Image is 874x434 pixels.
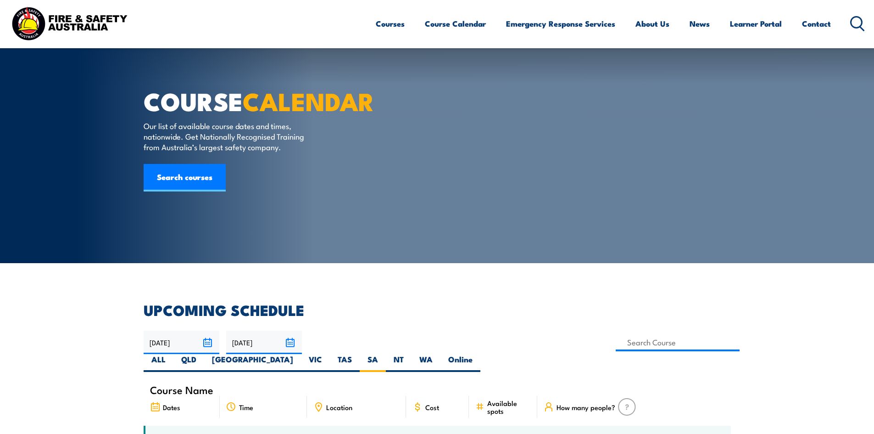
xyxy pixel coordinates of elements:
label: VIC [301,354,330,372]
span: Location [326,403,352,411]
a: Course Calendar [425,11,486,36]
a: News [690,11,710,36]
h1: COURSE [144,90,370,112]
label: ALL [144,354,173,372]
a: Courses [376,11,405,36]
a: Learner Portal [730,11,782,36]
a: About Us [635,11,669,36]
label: Online [440,354,480,372]
a: Emergency Response Services [506,11,615,36]
span: Cost [425,403,439,411]
p: Our list of available course dates and times, nationwide. Get Nationally Recognised Training from... [144,120,311,152]
h2: UPCOMING SCHEDULE [144,303,731,316]
span: Dates [163,403,180,411]
span: Available spots [487,399,531,415]
label: SA [360,354,386,372]
input: To date [226,331,302,354]
label: WA [412,354,440,372]
label: NT [386,354,412,372]
strong: CALENDAR [243,81,374,119]
a: Search courses [144,164,226,192]
input: From date [144,331,219,354]
span: Time [239,403,253,411]
a: Contact [802,11,831,36]
label: TAS [330,354,360,372]
input: Search Course [616,333,740,351]
label: QLD [173,354,204,372]
span: How many people? [557,403,615,411]
span: Course Name [150,386,213,394]
label: [GEOGRAPHIC_DATA] [204,354,301,372]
